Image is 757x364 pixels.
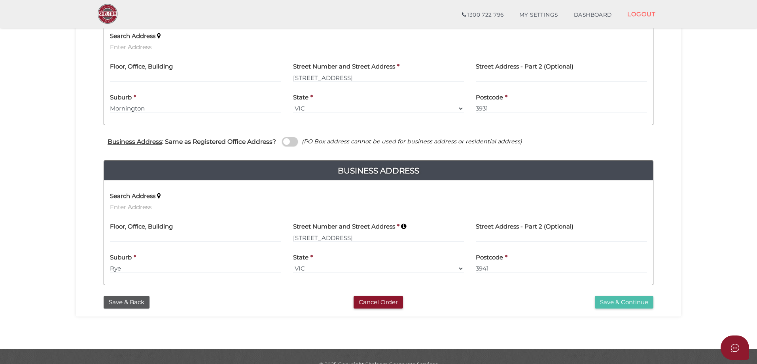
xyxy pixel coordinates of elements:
input: Enter Address [293,233,464,242]
i: Keep typing in your address(including suburb) until it appears [401,223,406,230]
h4: Suburb [110,254,132,261]
button: Cancel Order [354,296,403,309]
u: Business Address [108,138,162,145]
h4: Suburb [110,94,132,101]
a: DASHBOARD [566,7,620,23]
h4: State [293,94,308,101]
a: MY SETTINGS [511,7,566,23]
input: Enter Address [110,43,384,51]
a: 1300 722 796 [454,7,511,23]
h4: Business Address [104,164,653,177]
i: (PO Box address cannot be used for business address or residential address) [302,138,522,145]
input: Postcode must be exactly 4 digits [476,104,647,113]
h4: State [293,254,308,261]
h4: Search Address [110,193,155,200]
button: Open asap [721,335,749,360]
input: Enter Address [110,203,384,212]
button: Save & Continue [595,296,653,309]
h4: Postcode [476,94,503,101]
input: Postcode must be exactly 4 digits [476,264,647,273]
h4: Street Number and Street Address [293,63,395,70]
h4: Floor, Office, Building [110,63,173,70]
h4: Postcode [476,254,503,261]
h4: Floor, Office, Building [110,223,173,230]
h4: Street Address - Part 2 (Optional) [476,63,573,70]
input: Enter Address [293,73,464,82]
h4: : Same as Registered Office Address? [108,138,276,145]
h4: Street Address - Part 2 (Optional) [476,223,573,230]
h4: Search Address [110,33,155,40]
i: Keep typing in your address(including suburb) until it appears [157,193,161,199]
h4: Street Number and Street Address [293,223,395,230]
i: Keep typing in your address(including suburb) until it appears [157,33,161,39]
button: Save & Back [104,296,150,309]
a: LOGOUT [619,6,663,22]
